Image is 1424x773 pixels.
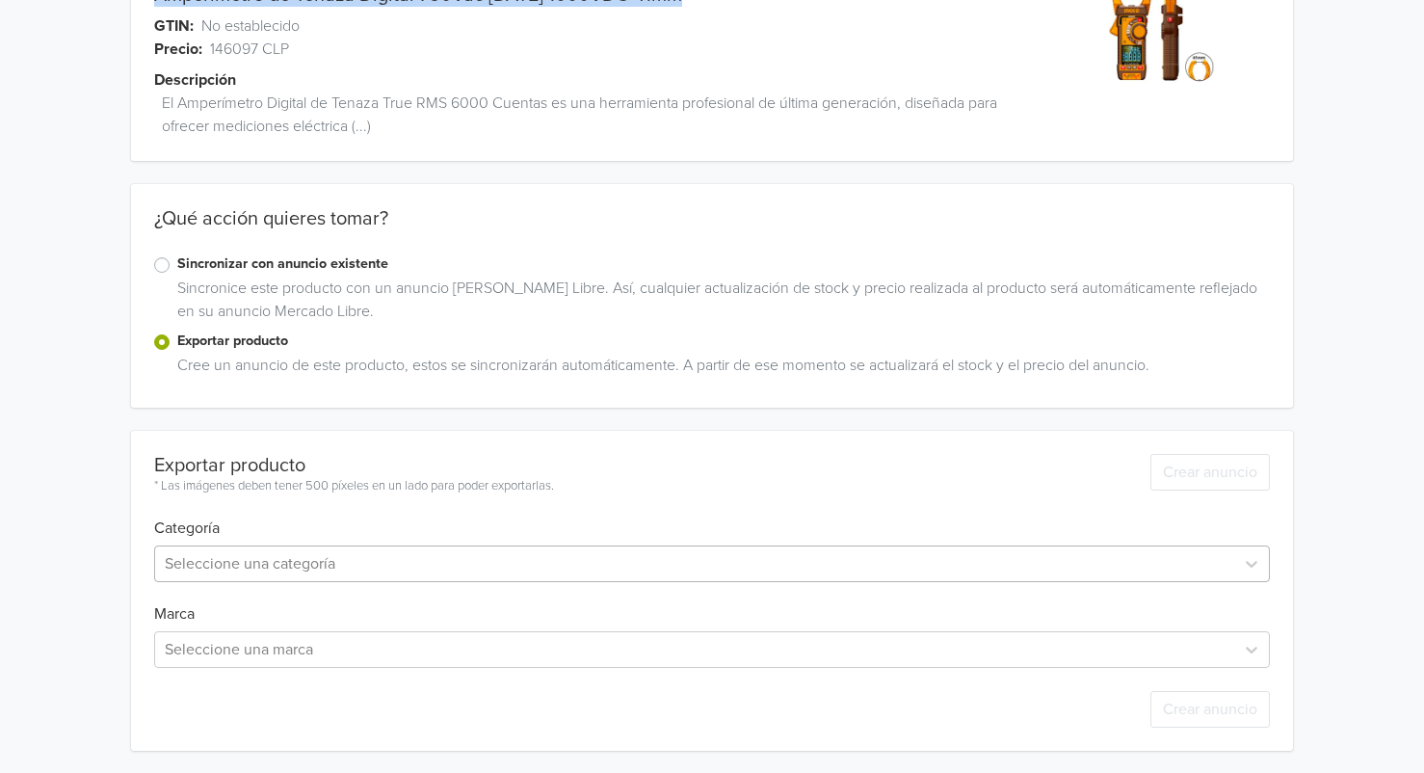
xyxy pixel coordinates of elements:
span: Precio: [154,38,202,61]
h6: Marca [154,582,1271,624]
span: No establecido [201,14,300,38]
span: 146097 CLP [210,38,289,61]
h6: Categoría [154,496,1271,538]
div: Cree un anuncio de este producto, estos se sincronizarán automáticamente. A partir de ese momento... [170,354,1271,385]
label: Sincronizar con anuncio existente [177,253,1271,275]
span: El Amperímetro Digital de Tenaza True RMS 6000 Cuentas es una herramienta profesional de última g... [162,92,1026,138]
div: ¿Qué acción quieres tomar? [131,207,1294,253]
span: GTIN: [154,14,194,38]
button: Crear anuncio [1150,691,1270,728]
div: * Las imágenes deben tener 500 píxeles en un lado para poder exportarlas. [154,477,554,496]
div: Exportar producto [154,454,554,477]
button: Crear anuncio [1150,454,1270,491]
div: Sincronice este producto con un anuncio [PERSON_NAME] Libre. Así, cualquier actualización de stoc... [170,277,1271,331]
label: Exportar producto [177,331,1271,352]
span: Descripción [154,68,236,92]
